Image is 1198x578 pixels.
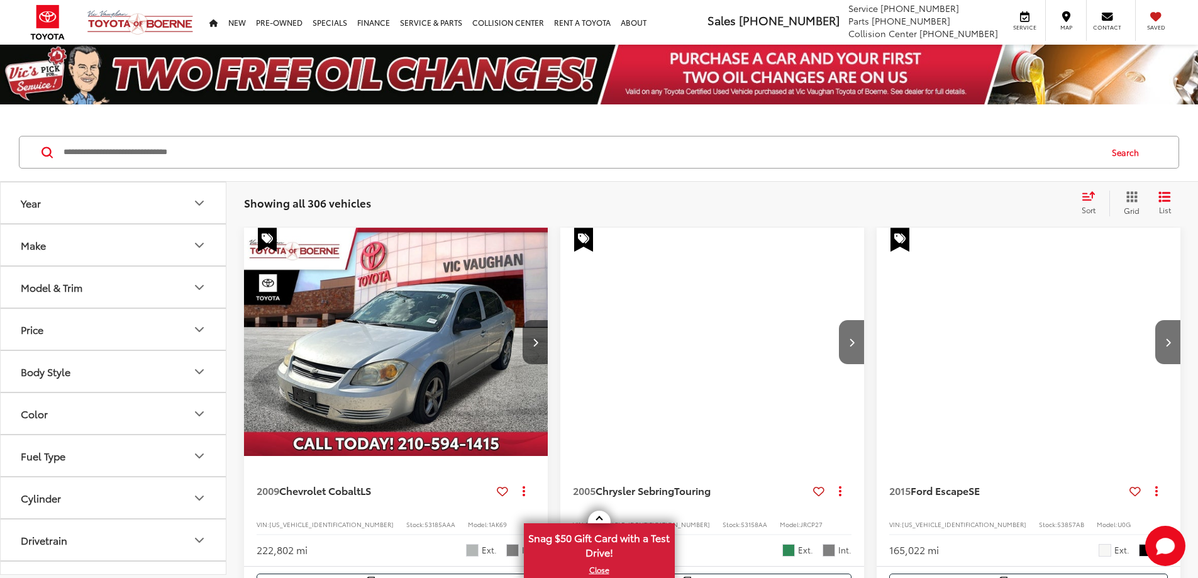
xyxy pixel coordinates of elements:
span: U0G [1118,520,1131,529]
button: Model & TrimModel & Trim [1,267,227,308]
svg: Start Chat [1145,526,1185,566]
span: Stock: [723,520,741,529]
span: [PHONE_NUMBER] [919,27,998,40]
div: Color [192,406,207,421]
button: Actions [513,480,535,502]
span: LS [360,483,371,497]
span: Ext. [798,544,813,556]
span: Touring [674,483,711,497]
span: Collision Center [848,27,917,40]
div: 165,022 mi [889,543,939,557]
span: Stock: [1039,520,1057,529]
div: Make [192,238,207,253]
span: List [1158,204,1171,215]
button: Next image [1155,320,1180,364]
span: Black [1139,544,1151,557]
span: Special [258,228,277,252]
button: Actions [829,480,851,502]
span: Stock: [406,520,424,529]
a: 2015Ford EscapeSE [889,484,1124,497]
button: CylinderCylinder [1,477,227,518]
div: Drivetrain [192,533,207,548]
div: Price [192,322,207,337]
span: 2005 [573,483,596,497]
button: Toggle Chat Window [1145,526,1185,566]
img: Vic Vaughan Toyota of Boerne [87,9,194,35]
div: Body Style [21,365,70,377]
div: Body Style [192,364,207,379]
span: Satin Jade Pearlcoat [782,544,795,557]
button: YearYear [1,182,227,223]
span: Special [890,228,909,252]
span: Sales [707,12,736,28]
span: Gray [506,544,519,557]
div: Make [21,239,46,251]
span: Service [1011,23,1039,31]
button: Actions [1146,480,1168,502]
div: Year [21,197,41,209]
span: Model: [1097,520,1118,529]
span: Map [1052,23,1080,31]
input: Search by Make, Model, or Keyword [62,137,1100,167]
span: Int. [522,544,535,556]
button: List View [1149,191,1180,216]
div: Fuel Type [192,448,207,464]
span: [PHONE_NUMBER] [739,12,840,28]
div: Cylinder [21,492,61,504]
span: dropdown dots [523,486,525,496]
span: 53857AB [1057,520,1084,529]
a: 2005Chrysler SebringTouring [573,484,808,497]
span: [PHONE_NUMBER] [872,14,950,27]
div: 222,802 mi [257,543,308,557]
span: Sort [1082,204,1095,215]
span: Parts [848,14,869,27]
button: Search [1100,136,1157,168]
span: Snag $50 Gift Card with a Test Drive! [525,525,674,563]
span: Ford Escape [911,483,968,497]
span: Saved [1142,23,1170,31]
a: 2009Chevrolet CobaltLS [257,484,492,497]
span: Silver Ice Metallic [466,544,479,557]
span: VIN: [257,520,269,529]
span: Ext. [1114,544,1129,556]
div: Fuel Type [21,450,65,462]
span: Grid [1124,205,1140,216]
span: Chevrolet Cobalt [279,483,360,497]
button: PricePrice [1,309,227,350]
span: Int. [838,544,851,556]
a: 2009 Chevrolet Cobalt LS2009 Chevrolet Cobalt LS2009 Chevrolet Cobalt LS2009 Chevrolet Cobalt LS [243,228,549,456]
span: dropdown dots [839,486,841,496]
span: 53185AAA [424,520,455,529]
button: Fuel TypeFuel Type [1,435,227,476]
div: Model & Trim [21,281,82,293]
span: Dark Slate Gray [823,544,835,557]
button: Next image [523,320,548,364]
span: Special [574,228,593,252]
span: Model: [468,520,489,529]
span: dropdown dots [1155,486,1158,496]
button: Grid View [1109,191,1149,216]
button: Body StyleBody Style [1,351,227,392]
span: Showing all 306 vehicles [244,195,371,210]
span: [US_VEHICLE_IDENTIFICATION_NUMBER] [902,520,1026,529]
span: Oxford White [1099,544,1111,557]
span: [US_VEHICLE_IDENTIFICATION_NUMBER] [269,520,394,529]
div: Drivetrain [21,534,67,546]
span: 2009 [257,483,279,497]
img: 2009 Chevrolet Cobalt LS [243,228,549,457]
span: 2015 [889,483,911,497]
span: Chrysler Sebring [596,483,674,497]
span: Contact [1093,23,1121,31]
div: 2009 Chevrolet Cobalt LS 0 [243,228,549,456]
div: Price [21,323,43,335]
button: Select sort value [1075,191,1109,216]
span: JRCP27 [801,520,823,529]
div: Cylinder [192,491,207,506]
span: 53158AA [741,520,767,529]
button: MakeMake [1,225,227,265]
span: Service [848,2,878,14]
button: Next image [839,320,864,364]
span: Model: [780,520,801,529]
div: Year [192,196,207,211]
